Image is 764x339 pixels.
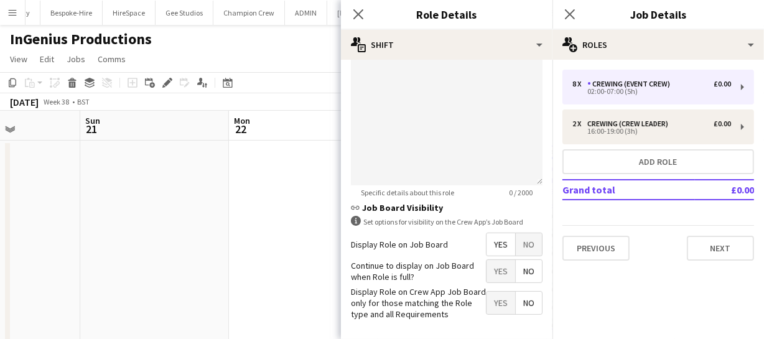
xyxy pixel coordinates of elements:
[562,236,630,261] button: Previous
[351,260,486,282] label: Continue to display on Job Board when Role is full?
[351,286,486,320] label: Display Role on Crew App Job Board only for those matching the Role type and all Requirements
[562,149,754,174] button: Add role
[35,51,59,67] a: Edit
[587,119,673,128] div: Crewing (Crew Leader)
[103,1,156,25] button: HireSpace
[67,53,85,65] span: Jobs
[714,80,731,88] div: £0.00
[85,115,100,126] span: Sun
[552,6,764,22] h3: Job Details
[40,53,54,65] span: Edit
[40,1,103,25] button: Bespoke-Hire
[487,233,515,256] span: Yes
[499,188,543,197] span: 0 / 2000
[572,119,587,128] div: 2 x
[98,53,126,65] span: Comms
[83,122,100,136] span: 21
[62,51,90,67] a: Jobs
[687,236,754,261] button: Next
[41,97,72,106] span: Week 38
[572,88,731,95] div: 02:00-07:00 (5h)
[285,1,327,25] button: ADMIN
[10,53,27,65] span: View
[587,80,675,88] div: Crewing (Event Crew)
[516,233,542,256] span: No
[341,6,552,22] h3: Role Details
[552,30,764,60] div: Roles
[232,122,250,136] span: 22
[77,97,90,106] div: BST
[487,260,515,282] span: Yes
[572,128,731,134] div: 16:00-19:00 (3h)
[5,51,32,67] a: View
[562,180,695,200] td: Grand total
[213,1,285,25] button: Champion Crew
[572,80,587,88] div: 8 x
[487,292,515,314] span: Yes
[341,30,552,60] div: Shift
[516,260,542,282] span: No
[351,202,543,213] h3: Job Board Visibility
[327,1,401,25] button: [PERSON_NAME]
[516,292,542,314] span: No
[156,1,213,25] button: Gee Studios
[695,180,754,200] td: £0.00
[10,30,152,49] h1: InGenius Productions
[351,188,464,197] span: Specific details about this role
[351,239,448,250] label: Display Role on Job Board
[10,96,39,108] div: [DATE]
[93,51,131,67] a: Comms
[351,216,543,228] div: Set options for visibility on the Crew App’s Job Board
[714,119,731,128] div: £0.00
[234,115,250,126] span: Mon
